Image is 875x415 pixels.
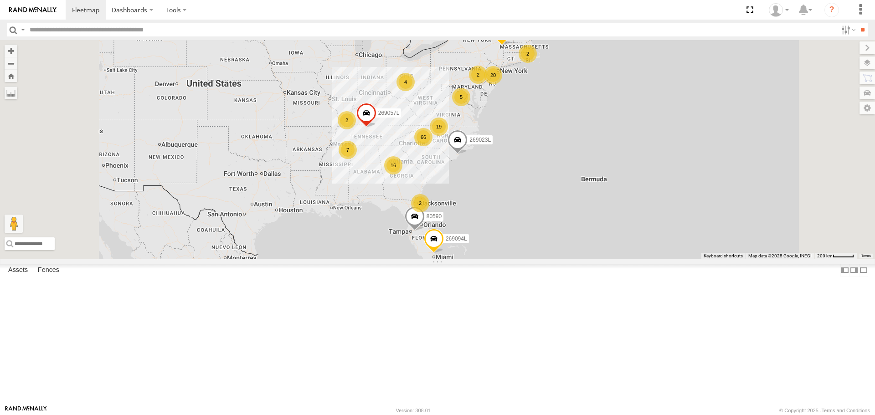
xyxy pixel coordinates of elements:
[378,110,400,117] span: 269057L
[19,23,26,36] label: Search Query
[861,254,871,257] a: Terms (opens in new tab)
[33,264,64,277] label: Fences
[5,87,17,99] label: Measure
[9,7,57,13] img: rand-logo.svg
[427,213,442,220] span: 80590
[384,156,402,174] div: 16
[339,141,357,159] div: 7
[446,236,467,242] span: 269094L
[452,88,470,106] div: 5
[860,102,875,114] label: Map Settings
[396,73,415,91] div: 4
[814,253,857,259] button: Map Scale: 200 km per 43 pixels
[5,406,47,415] a: Visit our Website
[396,408,431,413] div: Version: 308.01
[766,3,792,17] div: Zack Abernathy
[859,264,868,277] label: Hide Summary Table
[411,194,429,212] div: 2
[469,66,487,84] div: 2
[704,253,743,259] button: Keyboard shortcuts
[748,253,812,258] span: Map data ©2025 Google, INEGI
[338,111,356,129] div: 2
[5,57,17,70] button: Zoom out
[484,66,502,84] div: 20
[414,128,432,146] div: 66
[838,23,857,36] label: Search Filter Options
[817,253,833,258] span: 200 km
[822,408,870,413] a: Terms and Conditions
[779,408,870,413] div: © Copyright 2025 -
[5,45,17,57] button: Zoom in
[430,118,448,136] div: 19
[469,137,491,143] span: 269023L
[5,215,23,233] button: Drag Pegman onto the map to open Street View
[5,70,17,82] button: Zoom Home
[849,264,859,277] label: Dock Summary Table to the Right
[840,264,849,277] label: Dock Summary Table to the Left
[824,3,839,17] i: ?
[519,45,537,63] div: 2
[4,264,32,277] label: Assets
